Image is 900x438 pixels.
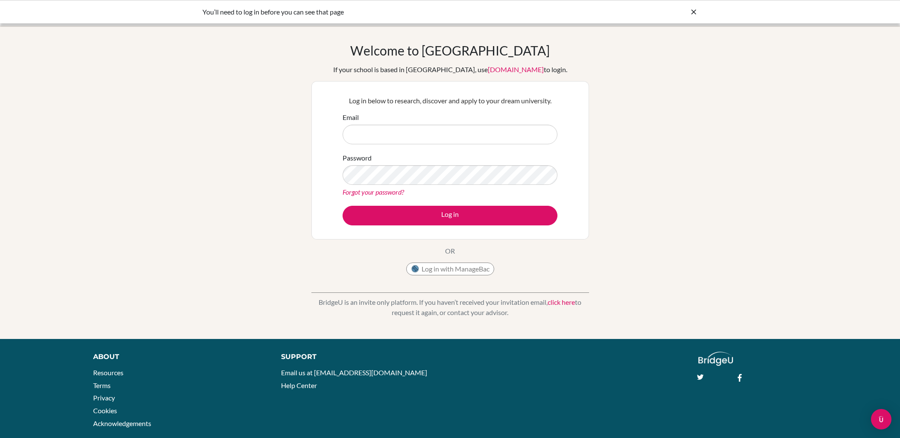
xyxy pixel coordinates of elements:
a: Help Center [281,381,317,389]
img: logo_white@2x-f4f0deed5e89b7ecb1c2cc34c3e3d731f90f0f143d5ea2071677605dd97b5244.png [698,352,733,366]
p: OR [445,246,455,256]
a: Forgot your password? [343,188,404,196]
p: BridgeU is an invite only platform. If you haven’t received your invitation email, to request it ... [311,297,589,318]
a: Privacy [93,394,115,402]
a: [DOMAIN_NAME] [488,65,544,73]
a: Cookies [93,406,117,415]
div: About [93,352,262,362]
button: Log in with ManageBac [406,263,494,275]
a: click here [548,298,575,306]
div: Open Intercom Messenger [871,409,891,429]
h1: Welcome to [GEOGRAPHIC_DATA] [350,43,550,58]
div: If your school is based in [GEOGRAPHIC_DATA], use to login. [333,64,567,75]
a: Resources [93,368,123,377]
a: Acknowledgements [93,419,151,427]
div: Support [281,352,440,362]
p: Log in below to research, discover and apply to your dream university. [343,96,557,106]
label: Email [343,112,359,123]
button: Log in [343,206,557,225]
a: Terms [93,381,111,389]
a: Email us at [EMAIL_ADDRESS][DOMAIN_NAME] [281,368,427,377]
label: Password [343,153,372,163]
div: You’ll need to log in before you can see that page [202,7,570,17]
